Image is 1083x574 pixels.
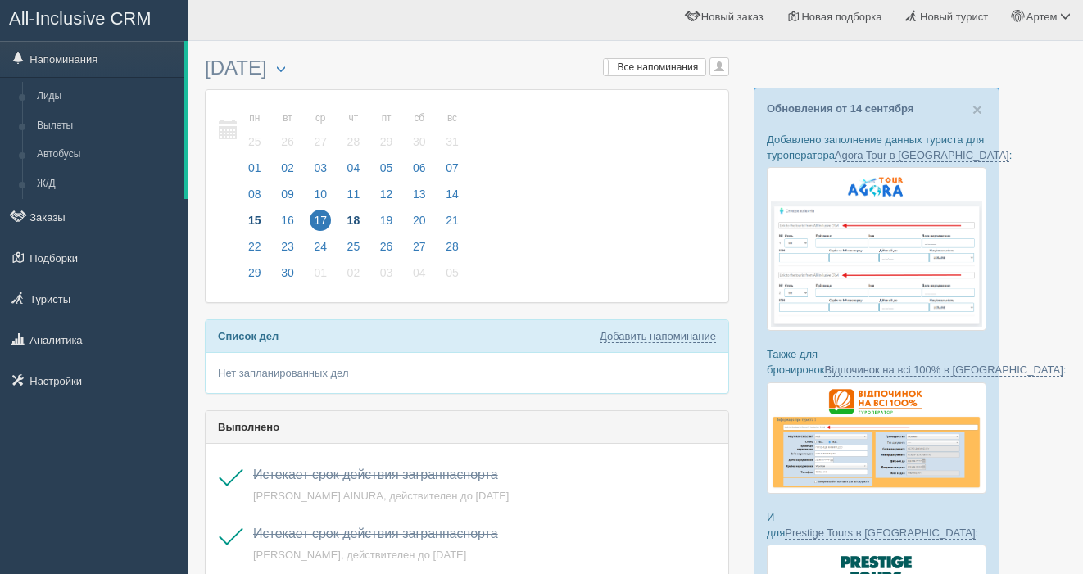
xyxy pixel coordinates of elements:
a: 15 [239,211,270,237]
a: 17 [305,211,336,237]
span: Все напоминания [618,61,699,73]
a: Ж/Д [29,169,184,199]
span: 08 [244,183,265,205]
span: All-Inclusive CRM [9,8,152,29]
a: 14 [437,185,464,211]
a: 04 [404,264,435,290]
a: 12 [371,185,402,211]
a: 27 [404,237,435,264]
a: сб 30 [404,102,435,159]
span: Истекает срок действия загранпаспорта [253,468,498,481]
div: Нет запланированных дел [206,353,728,393]
span: 25 [343,236,365,257]
span: 02 [343,262,365,283]
span: Новая подборка [801,11,881,23]
p: Добавлено заполнение данных туриста для туроператора : [767,132,986,163]
a: 29 [239,264,270,290]
span: 20 [409,210,430,231]
a: 16 [272,211,303,237]
a: Добавить напоминание [600,330,716,343]
span: Новый заказ [701,11,764,23]
a: [PERSON_NAME], действителен до [DATE] [253,549,466,561]
a: Истекает срок действия загранпаспорта [253,527,498,540]
span: 31 [442,131,463,152]
span: Артем [1026,11,1058,23]
a: 24 [305,237,336,264]
span: 16 [277,210,298,231]
span: 27 [409,236,430,257]
a: 02 [272,159,303,185]
small: ср [310,111,331,125]
a: 02 [338,264,369,290]
span: 18 [343,210,365,231]
a: Автобусы [29,140,184,169]
span: 29 [376,131,397,152]
a: 19 [371,211,402,237]
span: 13 [409,183,430,205]
a: пт 29 [371,102,402,159]
img: agora-tour-%D1%84%D0%BE%D1%80%D0%BC%D0%B0-%D0%B1%D1%80%D0%BE%D0%BD%D1%8E%D0%B2%D0%B0%D0%BD%D0%BD%... [767,167,986,331]
span: 29 [244,262,265,283]
span: 09 [277,183,298,205]
a: 28 [437,237,464,264]
span: 22 [244,236,265,257]
a: 13 [404,185,435,211]
b: Выполнено [218,421,279,433]
a: 20 [404,211,435,237]
small: пт [376,111,397,125]
a: [PERSON_NAME] AINURA, действителен до [DATE] [253,490,509,502]
small: вт [277,111,298,125]
a: 04 [338,159,369,185]
a: 08 [239,185,270,211]
span: × [972,100,982,119]
small: сб [409,111,430,125]
a: 11 [338,185,369,211]
a: 05 [371,159,402,185]
span: 28 [442,236,463,257]
span: 03 [376,262,397,283]
a: 05 [437,264,464,290]
span: 07 [442,157,463,179]
a: чт 28 [338,102,369,159]
span: 21 [442,210,463,231]
a: 06 [404,159,435,185]
a: пн 25 [239,102,270,159]
span: 05 [442,262,463,283]
a: 23 [272,237,303,264]
a: Вылеты [29,111,184,141]
span: 01 [244,157,265,179]
a: 18 [338,211,369,237]
span: 30 [277,262,298,283]
a: 07 [437,159,464,185]
a: 03 [371,264,402,290]
span: 19 [376,210,397,231]
a: 22 [239,237,270,264]
span: 24 [310,236,331,257]
small: вс [442,111,463,125]
span: 25 [244,131,265,152]
a: 03 [305,159,336,185]
span: 17 [310,210,331,231]
p: И для : [767,509,986,540]
button: Close [972,101,982,118]
a: 01 [239,159,270,185]
span: 02 [277,157,298,179]
a: Обновления от 14 сентября [767,102,913,115]
a: Відпочинок на всі 100% в [GEOGRAPHIC_DATA] [824,364,1063,377]
small: чт [343,111,365,125]
a: 01 [305,264,336,290]
a: 26 [371,237,402,264]
img: otdihnavse100--%D1%84%D0%BE%D1%80%D0%BC%D0%B0-%D0%B1%D1%80%D0%BE%D0%BD%D0%B8%D1%80%D0%BE%D0%B2%D0... [767,382,986,494]
h3: [DATE] [205,57,729,81]
span: 26 [277,131,298,152]
span: 10 [310,183,331,205]
span: 14 [442,183,463,205]
span: 23 [277,236,298,257]
span: Новый турист [920,11,988,23]
a: ср 27 [305,102,336,159]
span: 26 [376,236,397,257]
span: 12 [376,183,397,205]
